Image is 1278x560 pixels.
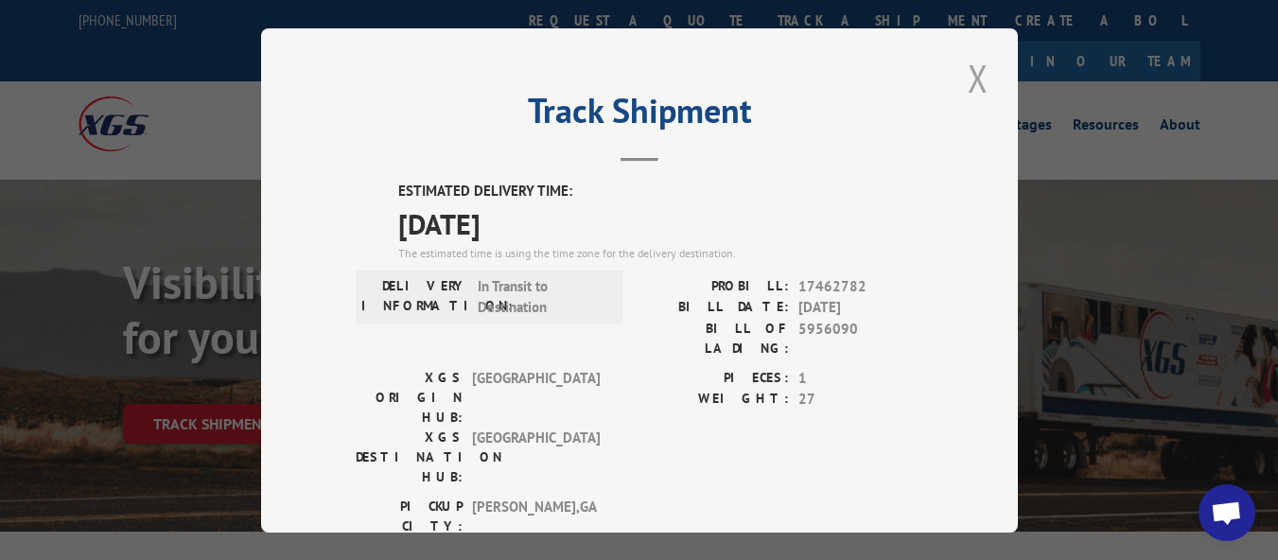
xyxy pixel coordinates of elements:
label: PROBILL: [639,275,789,297]
label: BILL OF LADING: [639,318,789,358]
span: 17462782 [798,275,923,297]
label: ESTIMATED DELIVERY TIME: [398,181,923,202]
label: XGS ORIGIN HUB: [356,367,463,427]
a: Open chat [1199,484,1255,541]
span: [GEOGRAPHIC_DATA] [472,367,600,427]
span: [DATE] [798,297,923,319]
label: PIECES: [639,367,789,389]
label: WEIGHT: [639,389,789,411]
label: BILL DATE: [639,297,789,319]
span: 5956090 [798,318,923,358]
h2: Track Shipment [356,97,923,133]
span: In Transit to Destination [478,275,605,318]
label: XGS DESTINATION HUB: [356,427,463,486]
button: Close modal [962,52,994,104]
span: 27 [798,389,923,411]
div: The estimated time is using the time zone for the delivery destination. [398,244,923,261]
span: 1 [798,367,923,389]
label: PICKUP CITY: [356,496,463,535]
label: DELIVERY INFORMATION: [361,275,468,318]
span: [PERSON_NAME] , GA [472,496,600,535]
span: [DATE] [398,201,923,244]
span: [GEOGRAPHIC_DATA] [472,427,600,486]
